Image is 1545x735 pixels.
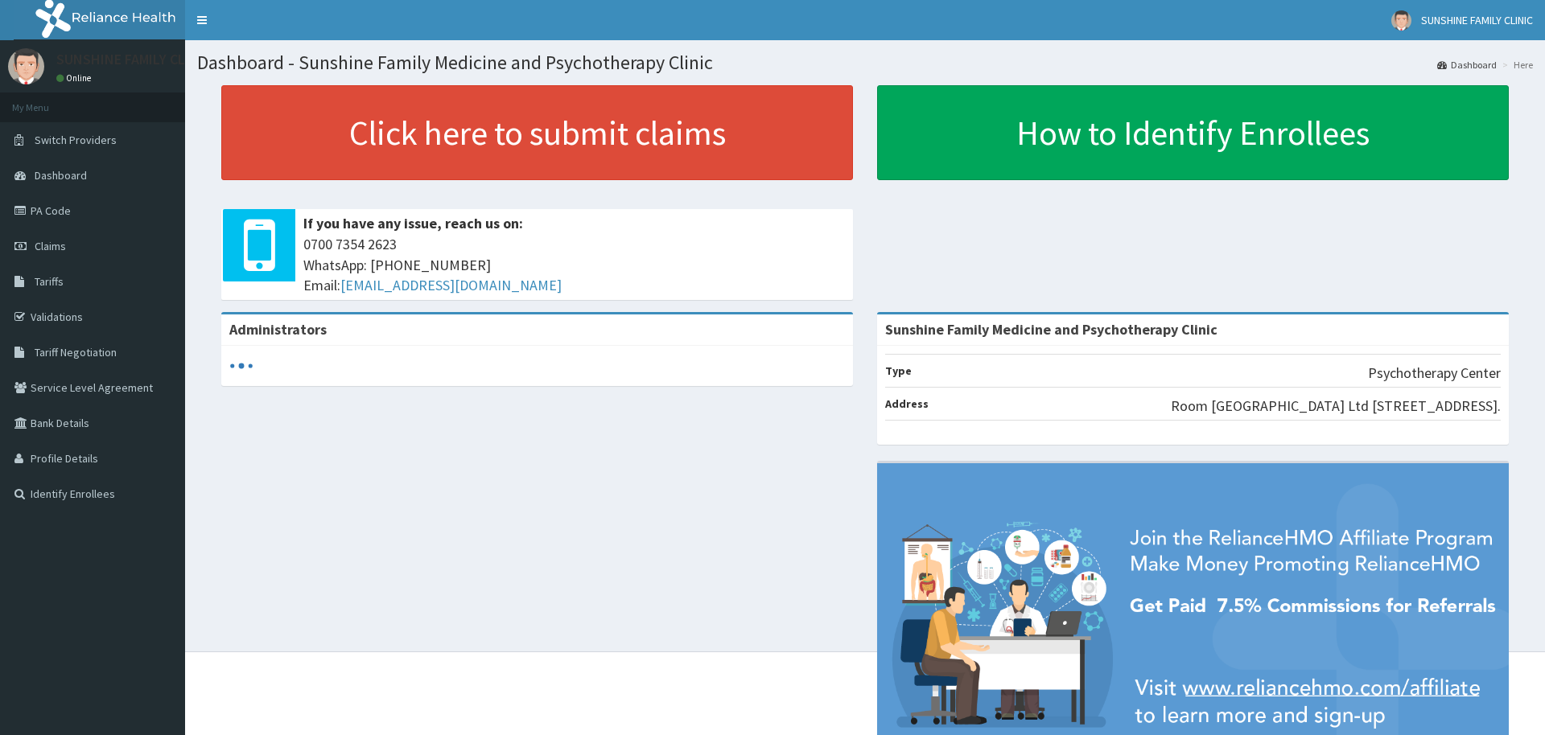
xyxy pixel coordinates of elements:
[35,345,117,359] span: Tariff Negotiation
[1391,10,1411,31] img: User Image
[229,354,253,378] svg: audio-loading
[35,239,66,253] span: Claims
[877,85,1509,180] a: How to Identify Enrollees
[35,274,64,289] span: Tariffs
[303,214,523,232] b: If you have any issue, reach us on:
[885,320,1217,339] strong: Sunshine Family Medicine and Psychotherapy Clinic
[197,52,1533,73] h1: Dashboard - Sunshine Family Medicine and Psychotherapy Clinic
[1437,58,1497,72] a: Dashboard
[1498,58,1533,72] li: Here
[56,52,211,67] p: SUNSHINE FAMILY CLINIC
[885,363,912,378] b: Type
[229,320,327,339] b: Administrators
[1368,363,1501,384] p: Psychotherapy Center
[303,234,845,296] span: 0700 7354 2623 WhatsApp: [PHONE_NUMBER] Email:
[885,396,929,411] b: Address
[1421,13,1533,27] span: SUNSHINE FAMILY CLINIC
[35,168,87,183] span: Dashboard
[35,133,117,147] span: Switch Providers
[1171,396,1501,417] p: Room [GEOGRAPHIC_DATA] Ltd [STREET_ADDRESS].
[8,48,44,84] img: User Image
[340,276,562,294] a: [EMAIL_ADDRESS][DOMAIN_NAME]
[56,72,95,84] a: Online
[221,85,853,180] a: Click here to submit claims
